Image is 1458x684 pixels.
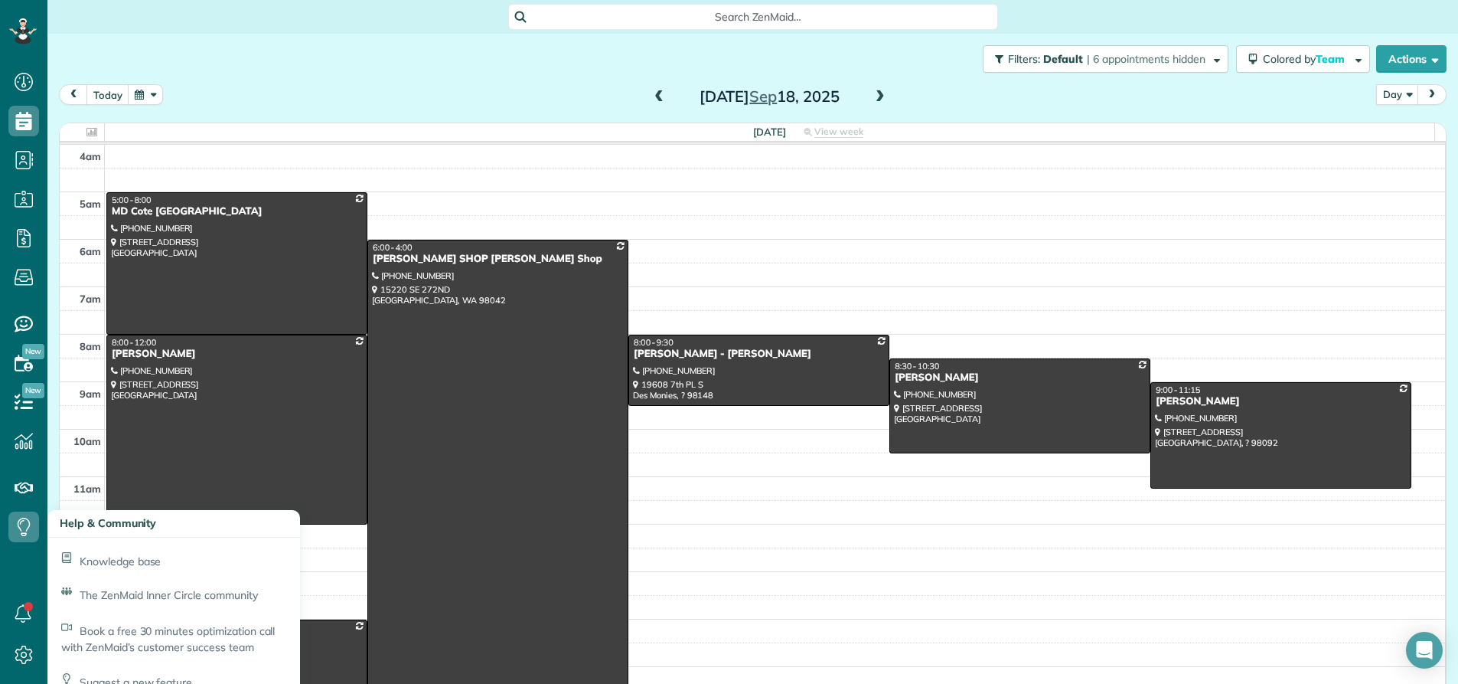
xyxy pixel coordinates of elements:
[1406,632,1443,669] div: Open Intercom Messenger
[47,577,300,610] a: The ZenMaid Inner Circle community
[80,340,101,352] span: 8am
[80,588,258,602] span: The ZenMaid Inner Circle community
[59,84,88,105] button: prev
[80,293,101,305] span: 7am
[61,624,275,654] span: Book a free 30 minutes optimization call with ZenMaid’s customer success team
[1043,52,1084,66] span: Default
[894,371,1146,385] div: [PERSON_NAME]
[1087,52,1205,66] span: | 6 appointments hidden
[1376,45,1447,73] button: Actions
[1417,84,1447,105] button: next
[80,245,101,257] span: 6am
[1008,52,1040,66] span: Filters:
[372,253,624,266] div: [PERSON_NAME] SHOP [PERSON_NAME] Shop
[80,198,101,210] span: 5am
[80,555,161,568] span: Knowledge base
[983,45,1228,73] button: Filters: Default | 6 appointments hidden
[60,516,156,530] span: Help & Community
[86,84,129,105] button: today
[975,45,1228,73] a: Filters: Default | 6 appointments hidden
[895,361,939,371] span: 8:30 - 10:30
[111,205,363,218] div: MD Cote [GEOGRAPHIC_DATA]
[22,344,44,359] span: New
[47,538,300,577] a: Knowledge base
[112,195,152,205] span: 5:00 - 8:00
[73,435,101,447] span: 10am
[633,348,885,361] div: [PERSON_NAME] - [PERSON_NAME]
[112,337,156,348] span: 8:00 - 12:00
[73,483,101,495] span: 11am
[111,348,363,361] div: [PERSON_NAME]
[674,88,865,105] h2: [DATE] 18, 2025
[373,242,413,253] span: 6:00 - 4:00
[1316,52,1347,66] span: Team
[80,150,101,162] span: 4am
[1155,395,1407,408] div: [PERSON_NAME]
[753,126,786,138] span: [DATE]
[80,388,101,400] span: 9am
[22,383,44,398] span: New
[634,337,674,348] span: 8:00 - 9:30
[1263,52,1350,66] span: Colored by
[47,610,300,663] a: Book a free 30 minutes optimization call with ZenMaid’s customer success team
[1376,84,1419,105] button: Day
[814,126,863,138] span: View week
[749,87,777,106] span: Sep
[1156,385,1200,395] span: 9:00 - 11:15
[1236,45,1370,73] button: Colored byTeam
